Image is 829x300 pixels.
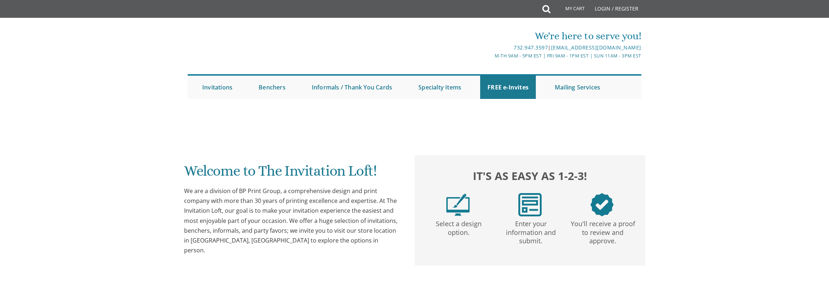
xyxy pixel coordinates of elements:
[184,163,400,184] h1: Welcome to The Invitation Loft!
[411,76,469,99] a: Specialty Items
[568,216,637,245] p: You'll receive a proof to review and approve.
[480,76,536,99] a: FREE e-Invites
[195,76,240,99] a: Invitations
[547,76,607,99] a: Mailing Services
[339,29,641,43] div: We're here to serve you!
[424,216,493,237] p: Select a design option.
[514,44,548,51] a: 732.947.3597
[518,193,542,216] img: step2.png
[551,44,641,51] a: [EMAIL_ADDRESS][DOMAIN_NAME]
[251,76,293,99] a: Benchers
[339,52,641,60] div: M-Th 9am - 5pm EST | Fri 9am - 1pm EST | Sun 11am - 3pm EST
[339,43,641,52] div: |
[422,168,638,184] h2: It's as easy as 1-2-3!
[304,76,399,99] a: Informals / Thank You Cards
[184,186,400,255] div: We are a division of BP Print Group, a comprehensive design and print company with more than 30 y...
[550,1,590,19] a: My Cart
[590,193,614,216] img: step3.png
[446,193,470,216] img: step1.png
[496,216,565,245] p: Enter your information and submit.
